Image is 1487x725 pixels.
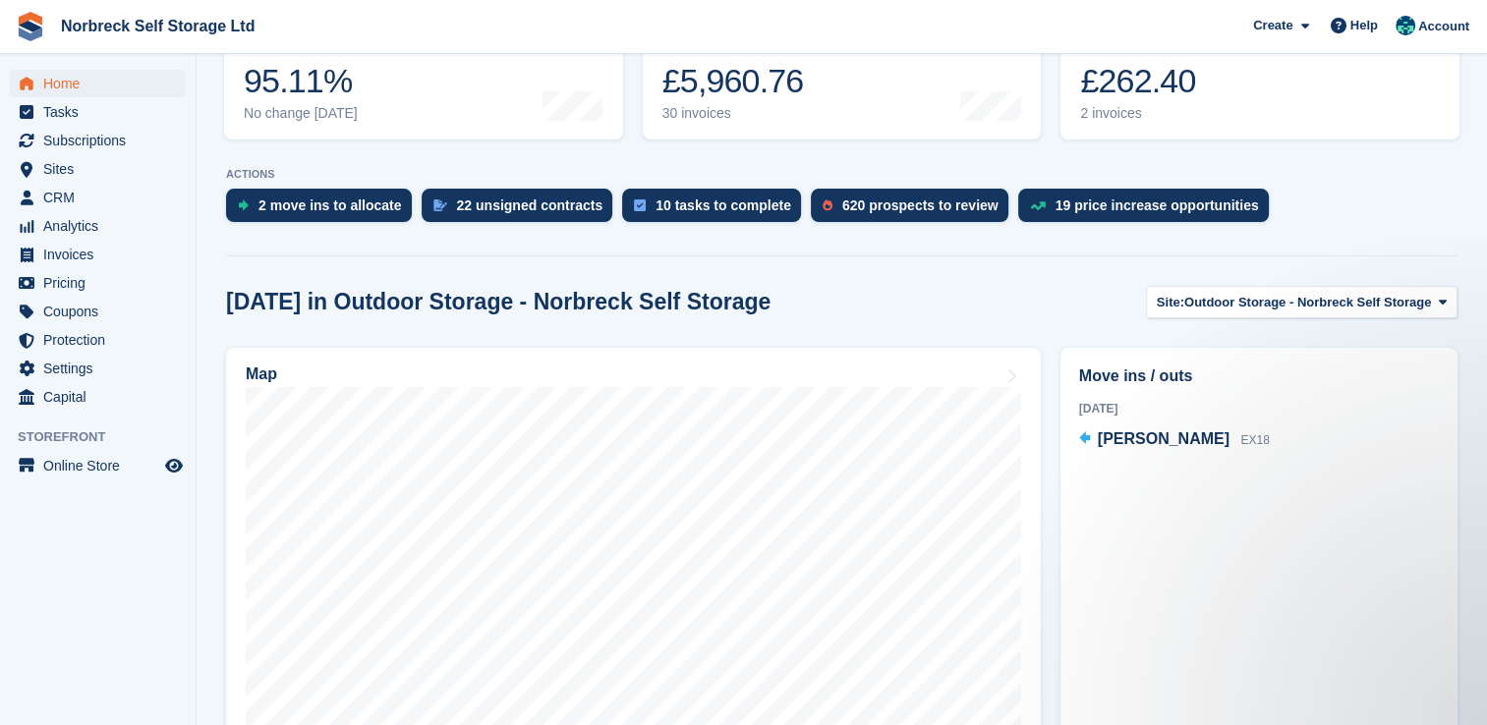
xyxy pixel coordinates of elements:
div: 19 price increase opportunities [1056,197,1259,213]
a: menu [10,212,186,240]
img: contract_signature_icon-13c848040528278c33f63329250d36e43548de30e8caae1d1a13099fd9432cc5.svg [433,199,447,211]
img: move_ins_to_allocate_icon-fdf77a2bb77ea45bf5b3d319d69a93e2d87916cf1d5bf7949dd705db3b84f3ca.svg [238,199,249,211]
span: Help [1350,16,1378,35]
a: menu [10,298,186,325]
a: menu [10,127,186,154]
span: Settings [43,355,161,382]
span: Tasks [43,98,161,126]
img: task-75834270c22a3079a89374b754ae025e5fb1db73e45f91037f5363f120a921f8.svg [634,199,646,211]
span: Account [1418,17,1469,36]
a: 19 price increase opportunities [1018,189,1279,232]
div: 95.11% [244,61,358,101]
span: Analytics [43,212,161,240]
span: Pricing [43,269,161,297]
a: menu [10,452,186,479]
span: [PERSON_NAME] [1098,430,1230,447]
h2: [DATE] in Outdoor Storage - Norbreck Self Storage [226,289,771,315]
a: 22 unsigned contracts [422,189,623,232]
img: stora-icon-8386f47178a22dfd0bd8f6a31ec36ba5ce8667c1dd55bd0f319d3a0aa187defe.svg [16,12,45,41]
a: menu [10,241,186,268]
a: menu [10,155,186,183]
h2: Map [246,365,277,383]
a: 10 tasks to complete [622,189,811,232]
div: 2 move ins to allocate [258,197,402,213]
span: Protection [43,326,161,354]
div: No change [DATE] [244,105,358,122]
div: £262.40 [1080,61,1215,101]
span: Sites [43,155,161,183]
a: menu [10,184,186,211]
span: Storefront [18,427,196,447]
a: Awaiting payment £262.40 2 invoices [1060,15,1459,139]
span: Create [1253,16,1292,35]
div: £5,960.76 [662,61,809,101]
a: menu [10,98,186,126]
span: Home [43,70,161,97]
span: Site: [1157,293,1184,312]
span: CRM [43,184,161,211]
div: 10 tasks to complete [656,197,791,213]
span: Coupons [43,298,161,325]
a: 620 prospects to review [811,189,1018,232]
a: Preview store [162,454,186,477]
button: Site: Outdoor Storage - Norbreck Self Storage [1146,286,1458,318]
a: menu [10,326,186,354]
span: EX18 [1240,433,1269,447]
a: 2 move ins to allocate [226,189,422,232]
a: menu [10,383,186,411]
div: 2 invoices [1080,105,1215,122]
a: menu [10,269,186,297]
a: Month-to-date sales £5,960.76 30 invoices [643,15,1042,139]
img: Sally King [1396,16,1415,35]
a: Norbreck Self Storage Ltd [53,10,262,42]
img: price_increase_opportunities-93ffe204e8149a01c8c9dc8f82e8f89637d9d84a8eef4429ea346261dce0b2c0.svg [1030,201,1046,210]
a: [PERSON_NAME] EX18 [1079,427,1270,453]
h2: Move ins / outs [1079,364,1439,388]
span: Online Store [43,452,161,479]
img: prospect-51fa495bee0391a8d652442698ab0144808aea92771e9ea1ae160a38d050c398.svg [823,199,832,211]
p: ACTIONS [226,168,1458,181]
div: 620 prospects to review [842,197,999,213]
span: Invoices [43,241,161,268]
a: menu [10,355,186,382]
div: 30 invoices [662,105,809,122]
span: Subscriptions [43,127,161,154]
span: Capital [43,383,161,411]
span: Outdoor Storage - Norbreck Self Storage [1184,293,1431,312]
a: Occupancy 95.11% No change [DATE] [224,15,623,139]
div: 22 unsigned contracts [457,197,603,213]
div: [DATE] [1079,400,1439,418]
a: menu [10,70,186,97]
